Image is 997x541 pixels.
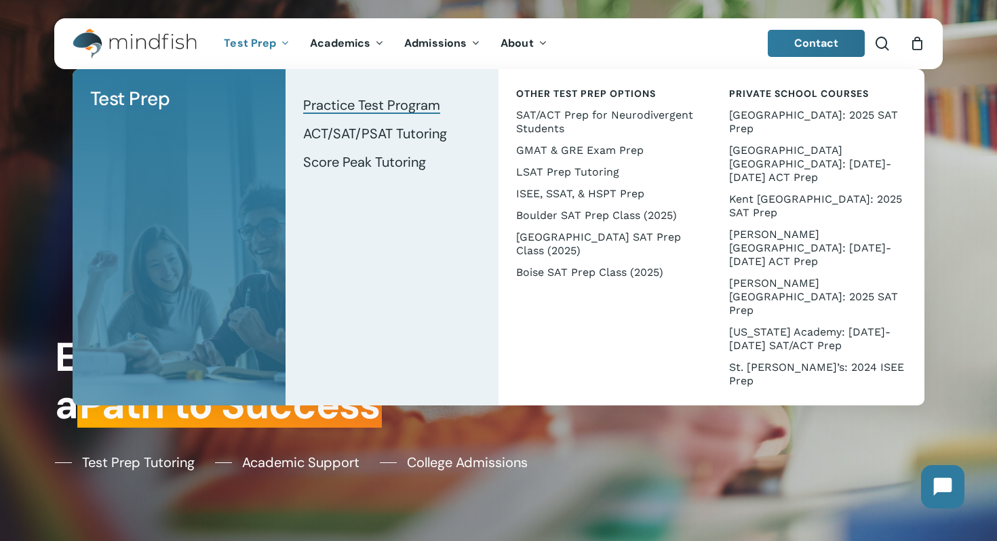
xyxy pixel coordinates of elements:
[516,165,619,178] span: LSAT Prep Tutoring
[54,18,943,69] header: Main Menu
[725,188,911,224] a: Kent [GEOGRAPHIC_DATA]: 2025 SAT Prep
[725,104,911,140] a: [GEOGRAPHIC_DATA]: 2025 SAT Prep
[512,205,698,226] a: Boulder SAT Prep Class (2025)
[516,209,677,222] span: Boulder SAT Prep Class (2025)
[303,96,440,114] span: Practice Test Program
[404,36,467,50] span: Admissions
[729,325,891,352] span: [US_STATE] Academy: [DATE]-[DATE] SAT/ACT Prep
[299,91,485,119] a: Practice Test Program
[90,86,170,111] span: Test Prep
[768,30,865,57] a: Contact
[725,224,911,273] a: [PERSON_NAME][GEOGRAPHIC_DATA]: [DATE]-[DATE] ACT Prep
[729,144,891,184] span: [GEOGRAPHIC_DATA] [GEOGRAPHIC_DATA]: [DATE]-[DATE] ACT Prep
[516,87,656,100] span: Other Test Prep Options
[501,36,534,50] span: About
[299,119,485,148] a: ACT/SAT/PSAT Tutoring
[729,108,898,135] span: [GEOGRAPHIC_DATA]: 2025 SAT Prep
[729,361,904,387] span: St. [PERSON_NAME]’s: 2024 ISEE Prep
[394,38,490,49] a: Admissions
[299,148,485,176] a: Score Peak Tutoring
[214,38,300,49] a: Test Prep
[380,452,528,473] a: College Admissions
[224,36,276,50] span: Test Prep
[215,452,359,473] a: Academic Support
[729,228,891,268] span: [PERSON_NAME][GEOGRAPHIC_DATA]: [DATE]-[DATE] ACT Prep
[86,83,272,115] a: Test Prep
[729,277,898,317] span: [PERSON_NAME][GEOGRAPHIC_DATA]: 2025 SAT Prep
[910,36,924,51] a: Cart
[907,452,978,522] iframe: Chatbot
[516,144,644,157] span: GMAT & GRE Exam Prep
[725,140,911,188] a: [GEOGRAPHIC_DATA] [GEOGRAPHIC_DATA]: [DATE]-[DATE] ACT Prep
[300,38,394,49] a: Academics
[516,187,644,200] span: ISEE, SSAT, & HSPT Prep
[725,83,911,104] a: Private School Courses
[55,334,490,429] h1: Every Student Has a
[242,452,359,473] span: Academic Support
[725,357,911,392] a: St. [PERSON_NAME]’s: 2024 ISEE Prep
[725,321,911,357] a: [US_STATE] Academy: [DATE]-[DATE] SAT/ACT Prep
[512,140,698,161] a: GMAT & GRE Exam Prep
[794,36,839,50] span: Contact
[310,36,370,50] span: Academics
[516,108,693,135] span: SAT/ACT Prep for Neurodivergent Students
[512,83,698,104] a: Other Test Prep Options
[82,452,195,473] span: Test Prep Tutoring
[214,18,557,69] nav: Main Menu
[725,273,911,321] a: [PERSON_NAME][GEOGRAPHIC_DATA]: 2025 SAT Prep
[407,452,528,473] span: College Admissions
[490,38,558,49] a: About
[512,226,698,262] a: [GEOGRAPHIC_DATA] SAT Prep Class (2025)
[729,87,869,100] span: Private School Courses
[303,125,447,142] span: ACT/SAT/PSAT Tutoring
[512,161,698,183] a: LSAT Prep Tutoring
[512,104,698,140] a: SAT/ACT Prep for Neurodivergent Students
[729,193,902,219] span: Kent [GEOGRAPHIC_DATA]: 2025 SAT Prep
[516,266,663,279] span: Boise SAT Prep Class (2025)
[512,183,698,205] a: ISEE, SSAT, & HSPT Prep
[303,153,426,171] span: Score Peak Tutoring
[516,231,681,257] span: [GEOGRAPHIC_DATA] SAT Prep Class (2025)
[55,452,195,473] a: Test Prep Tutoring
[512,262,698,283] a: Boise SAT Prep Class (2025)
